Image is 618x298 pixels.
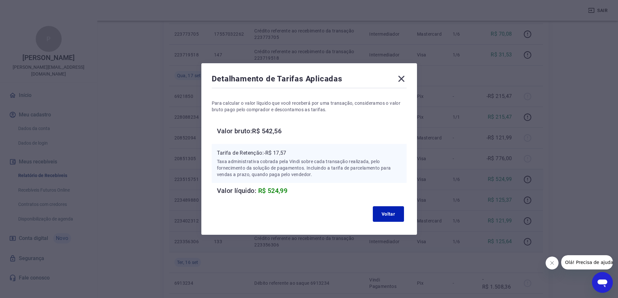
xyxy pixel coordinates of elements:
p: Taxa administrativa cobrada pela Vindi sobre cada transação realizada, pelo fornecimento da soluç... [217,158,401,178]
h6: Valor bruto: R$ 542,56 [217,126,407,136]
p: Para calcular o valor líquido que você receberá por uma transação, consideramos o valor bruto pag... [212,100,407,113]
iframe: Fechar mensagem [546,256,559,269]
p: Tarifa de Retenção: -R$ 17,57 [217,149,401,157]
h6: Valor líquido: [217,185,407,196]
iframe: Botão para abrir a janela de mensagens [592,272,613,293]
iframe: Mensagem da empresa [561,255,613,269]
div: Detalhamento de Tarifas Aplicadas [212,74,407,87]
button: Voltar [373,206,404,222]
span: Olá! Precisa de ajuda? [4,5,55,10]
span: R$ 524,99 [258,187,288,195]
